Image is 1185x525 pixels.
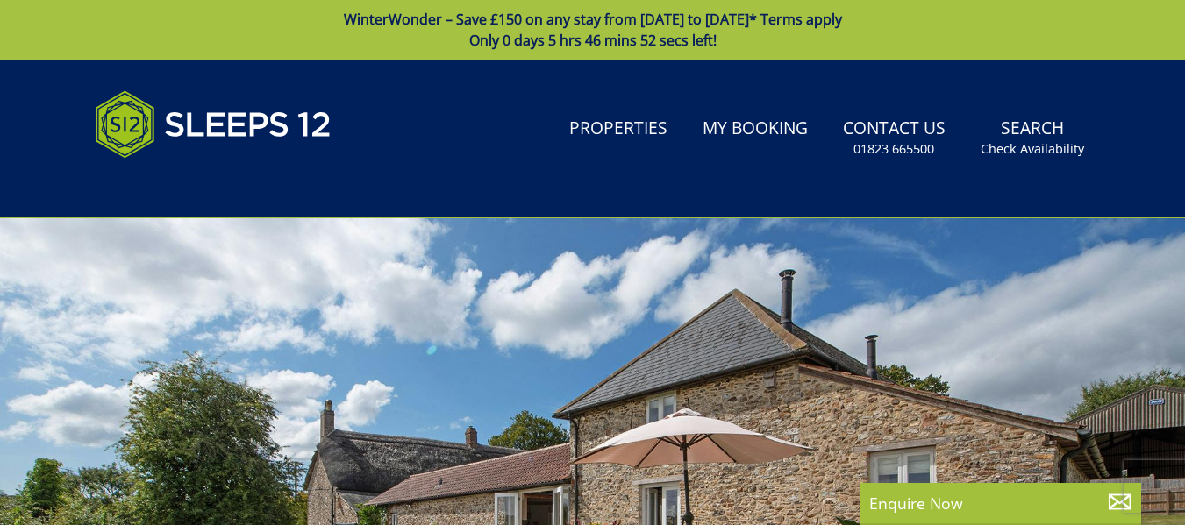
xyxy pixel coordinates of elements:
[853,140,934,158] small: 01823 665500
[469,31,717,50] span: Only 0 days 5 hrs 46 mins 52 secs left!
[974,110,1091,167] a: SearchCheck Availability
[981,140,1084,158] small: Check Availability
[696,110,815,149] a: My Booking
[562,110,675,149] a: Properties
[95,81,332,168] img: Sleeps 12
[836,110,953,167] a: Contact Us01823 665500
[869,492,1132,514] p: Enquire Now
[86,179,270,194] iframe: Customer reviews powered by Trustpilot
